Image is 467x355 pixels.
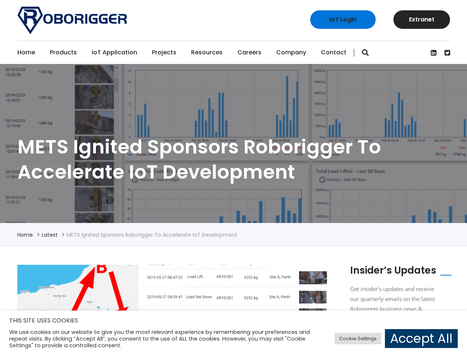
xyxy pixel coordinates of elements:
[17,134,450,184] h1: METS Ignited sponsors Roborigger to accelerate IoT development
[9,329,323,349] div: We use cookies on our website to give you the most relevant experience by remembering your prefer...
[350,284,439,324] p: Get insider's updates and receive our quarterly emails on the latest Roborigger business news & t...
[152,41,176,64] a: Projects
[310,10,376,29] a: IoT Login
[42,231,58,239] a: Latest
[17,7,127,34] img: Roborigger
[393,10,450,29] a: Extranet
[321,41,346,64] a: Contact
[335,333,381,344] a: Cookie Settings
[17,41,35,64] a: Home
[276,41,306,64] a: Company
[17,231,33,239] a: Home
[350,265,436,276] h2: Insider’s Updates
[67,230,237,239] li: METS Ignited sponsors Roborigger to accelerate IoT development
[191,41,223,64] a: Resources
[237,41,261,64] a: Careers
[385,329,458,348] a: Accept All
[50,41,77,64] a: Products
[9,316,458,325] h5: THIS SITE USES COOKIES
[92,41,137,64] a: IoT Application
